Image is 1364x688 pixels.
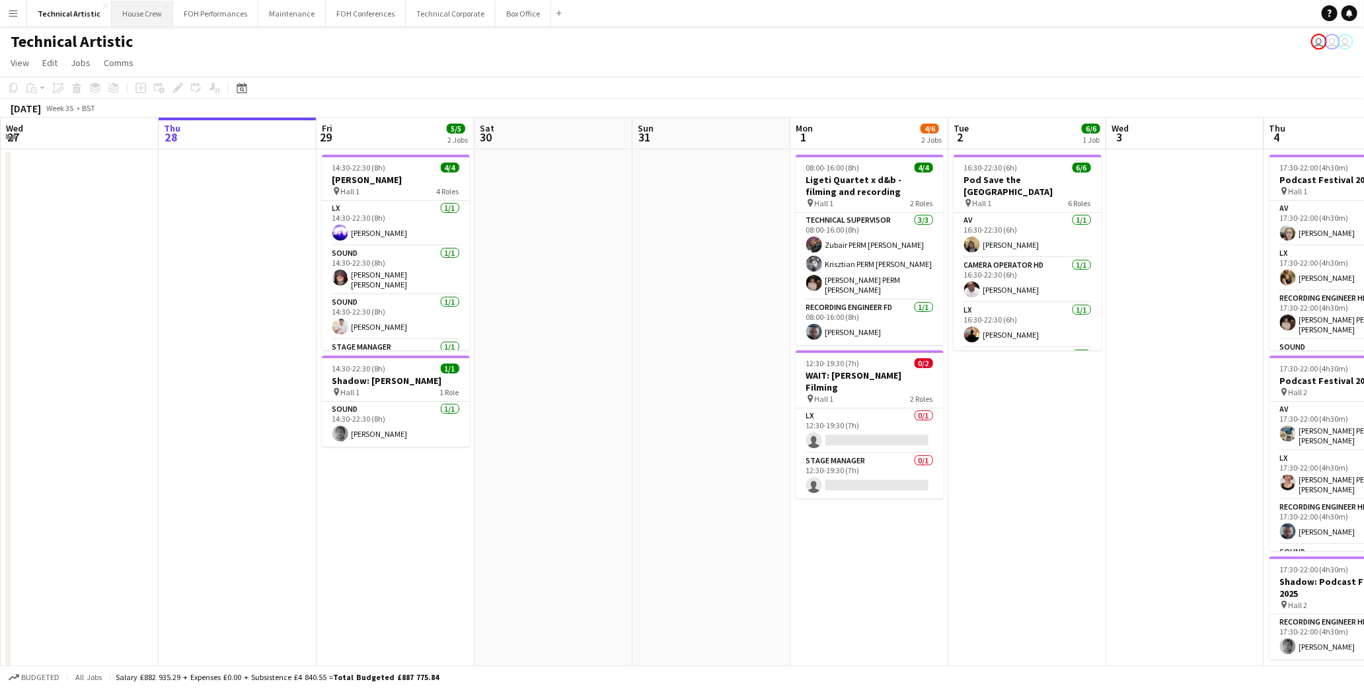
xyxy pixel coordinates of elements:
[406,1,496,26] button: Technical Corporate
[911,394,933,404] span: 2 Roles
[37,54,63,71] a: Edit
[5,54,34,71] a: View
[952,130,969,145] span: 2
[954,303,1102,348] app-card-role: LX1/116:30-22:30 (6h)[PERSON_NAME]
[964,163,1018,172] span: 16:30-22:30 (6h)
[911,198,933,208] span: 2 Roles
[322,174,470,186] h3: [PERSON_NAME]
[794,130,813,145] span: 1
[322,201,470,246] app-card-role: LX1/114:30-22:30 (8h)[PERSON_NAME]
[441,363,459,373] span: 1/1
[42,57,57,69] span: Edit
[332,163,386,172] span: 14:30-22:30 (8h)
[796,369,944,393] h3: WAIT: [PERSON_NAME] Filming
[441,163,459,172] span: 4/4
[1311,34,1327,50] app-user-avatar: Sally PERM Pochciol
[1280,564,1349,574] span: 17:30-22:00 (4h30m)
[1324,34,1340,50] app-user-avatar: Liveforce Admin
[1268,130,1286,145] span: 4
[1289,387,1308,397] span: Hall 2
[322,122,332,134] span: Fri
[71,57,91,69] span: Jobs
[322,155,470,350] app-job-card: 14:30-22:30 (8h)4/4[PERSON_NAME] Hall 14 RolesLX1/114:30-22:30 (8h)[PERSON_NAME]Sound1/114:30-22:...
[796,174,944,198] h3: Ligeti Quartet x d&b - filming and recording
[636,130,654,145] span: 31
[440,387,459,397] span: 1 Role
[496,1,551,26] button: Box Office
[1110,130,1129,145] span: 3
[1073,163,1091,172] span: 6/6
[796,350,944,498] app-job-card: 12:30-19:30 (7h)0/2WAIT: [PERSON_NAME] Filming Hall 12 RolesLX0/112:30-19:30 (7h) Stage Manager0/...
[954,155,1102,350] app-job-card: 16:30-22:30 (6h)6/6Pod Save the [GEOGRAPHIC_DATA] Hall 16 RolesAV1/116:30-22:30 (6h)[PERSON_NAME]...
[806,358,860,368] span: 12:30-19:30 (7h)
[1280,363,1349,373] span: 17:30-22:00 (4h30m)
[333,672,439,682] span: Total Budgeted £887 775.84
[11,57,29,69] span: View
[815,394,834,404] span: Hall 1
[1112,122,1129,134] span: Wed
[954,174,1102,198] h3: Pod Save the [GEOGRAPHIC_DATA]
[1082,135,1100,145] div: 1 Job
[82,103,95,113] div: BST
[796,155,944,345] app-job-card: 08:00-16:00 (8h)4/4Ligeti Quartet x d&b - filming and recording Hall 12 RolesTechnical Supervisor...
[6,122,23,134] span: Wed
[112,1,173,26] button: House Crew
[341,186,360,196] span: Hall 1
[796,408,944,453] app-card-role: LX0/112:30-19:30 (7h)
[954,213,1102,258] app-card-role: AV1/116:30-22:30 (6h)[PERSON_NAME]
[104,57,133,69] span: Comms
[322,356,470,447] app-job-card: 14:30-22:30 (8h)1/1Shadow: [PERSON_NAME] Hall 11 RoleSound1/114:30-22:30 (8h)[PERSON_NAME]
[326,1,406,26] button: FOH Conferences
[1280,163,1349,172] span: 17:30-22:00 (4h30m)
[162,130,180,145] span: 28
[65,54,96,71] a: Jobs
[164,122,180,134] span: Thu
[116,672,439,682] div: Salary £882 935.29 + Expenses £0.00 + Subsistence £4 840.55 =
[437,186,459,196] span: 4 Roles
[796,213,944,300] app-card-role: Technical Supervisor3/308:00-16:00 (8h)Zubair PERM [PERSON_NAME]Krisztian PERM [PERSON_NAME][PERS...
[480,122,494,134] span: Sat
[915,358,933,368] span: 0/2
[44,103,77,113] span: Week 35
[322,402,470,447] app-card-role: Sound1/114:30-22:30 (8h)[PERSON_NAME]
[447,124,465,134] span: 5/5
[796,300,944,345] app-card-role: Recording Engineer FD1/108:00-16:00 (8h)[PERSON_NAME]
[638,122,654,134] span: Sun
[11,32,133,52] h1: Technical Artistic
[806,163,860,172] span: 08:00-16:00 (8h)
[11,102,41,115] div: [DATE]
[322,295,470,340] app-card-role: Sound1/114:30-22:30 (8h)[PERSON_NAME]
[815,198,834,208] span: Hall 1
[478,130,494,145] span: 30
[1289,600,1308,610] span: Hall 2
[1289,186,1308,196] span: Hall 1
[332,363,386,373] span: 14:30-22:30 (8h)
[973,198,992,208] span: Hall 1
[1269,122,1286,134] span: Thu
[341,387,360,397] span: Hall 1
[73,672,104,682] span: All jobs
[98,54,139,71] a: Comms
[7,670,61,685] button: Budgeted
[27,1,112,26] button: Technical Artistic
[796,453,944,498] app-card-role: Stage Manager0/112:30-19:30 (7h)
[258,1,326,26] button: Maintenance
[21,673,59,682] span: Budgeted
[1082,124,1100,134] span: 6/6
[322,246,470,295] app-card-role: Sound1/114:30-22:30 (8h)[PERSON_NAME] [PERSON_NAME]
[1338,34,1353,50] app-user-avatar: Liveforce Admin
[921,124,939,134] span: 4/6
[322,340,470,385] app-card-role: Stage Manager1/1
[954,258,1102,303] app-card-role: Camera Operator HD1/116:30-22:30 (6h)[PERSON_NAME]
[173,1,258,26] button: FOH Performances
[954,348,1102,397] app-card-role: Recording Engineer HD1/1
[796,122,813,134] span: Mon
[921,135,942,145] div: 2 Jobs
[954,122,969,134] span: Tue
[4,130,23,145] span: 27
